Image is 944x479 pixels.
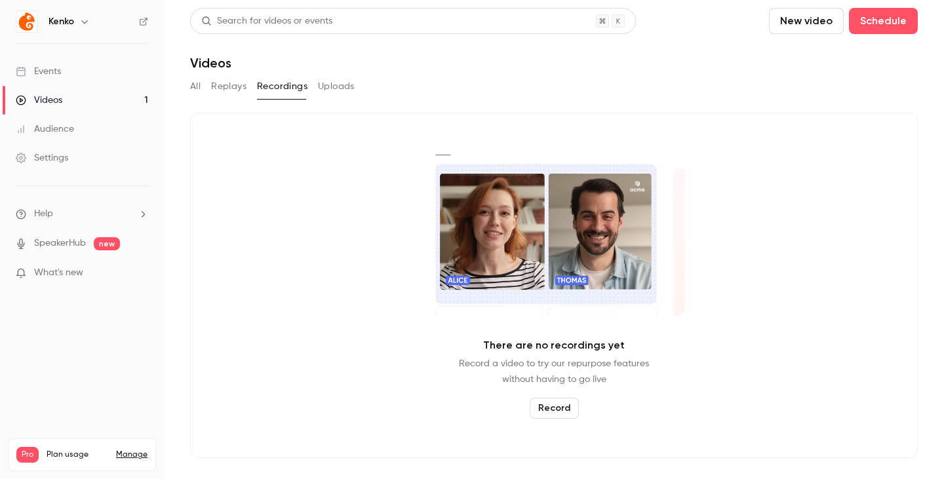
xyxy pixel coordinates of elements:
[190,55,231,71] h1: Videos
[34,237,86,250] a: SpeakerHub
[94,237,120,250] span: new
[34,207,53,221] span: Help
[530,398,579,419] button: Record
[16,65,61,78] div: Events
[16,11,37,32] img: Kenko
[16,447,39,463] span: Pro
[849,8,918,34] button: Schedule
[16,94,62,107] div: Videos
[49,15,74,28] h6: Kenko
[16,123,74,136] div: Audience
[16,207,148,221] li: help-dropdown-opener
[34,266,83,280] span: What's new
[769,8,844,34] button: New video
[190,8,918,471] section: Videos
[201,14,332,28] div: Search for videos or events
[211,76,246,97] button: Replays
[483,337,625,353] p: There are no recordings yet
[16,151,68,164] div: Settings
[116,450,147,460] a: Manage
[459,356,649,387] p: Record a video to try our repurpose features without having to go live
[257,76,307,97] button: Recordings
[190,76,201,97] button: All
[318,76,355,97] button: Uploads
[47,450,108,460] span: Plan usage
